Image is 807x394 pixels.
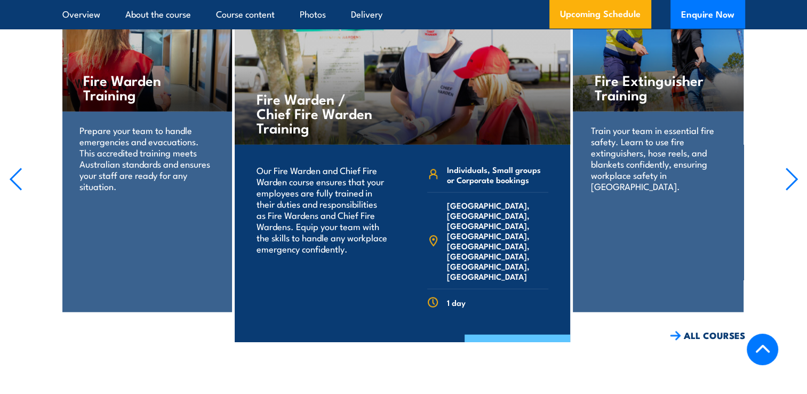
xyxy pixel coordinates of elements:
[79,124,213,192] p: Prepare your team to handle emergencies and evacuations. This accredited training meets Australia...
[83,73,210,101] h4: Fire Warden Training
[595,73,721,101] h4: Fire Extinguisher Training
[670,329,745,342] a: ALL COURSES
[257,164,388,254] p: Our Fire Warden and Chief Fire Warden course ensures that your employees are fully trained in the...
[591,124,725,192] p: Train your team in essential fire safety. Learn to use fire extinguishers, hose reels, and blanke...
[257,91,382,135] h4: Fire Warden / Chief Fire Warden Training
[447,200,548,281] span: [GEOGRAPHIC_DATA], [GEOGRAPHIC_DATA], [GEOGRAPHIC_DATA], [GEOGRAPHIC_DATA], [GEOGRAPHIC_DATA], [G...
[447,164,548,185] span: Individuals, Small groups or Corporate bookings
[447,297,466,308] span: 1 day
[465,335,570,363] a: COURSE DETAILS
